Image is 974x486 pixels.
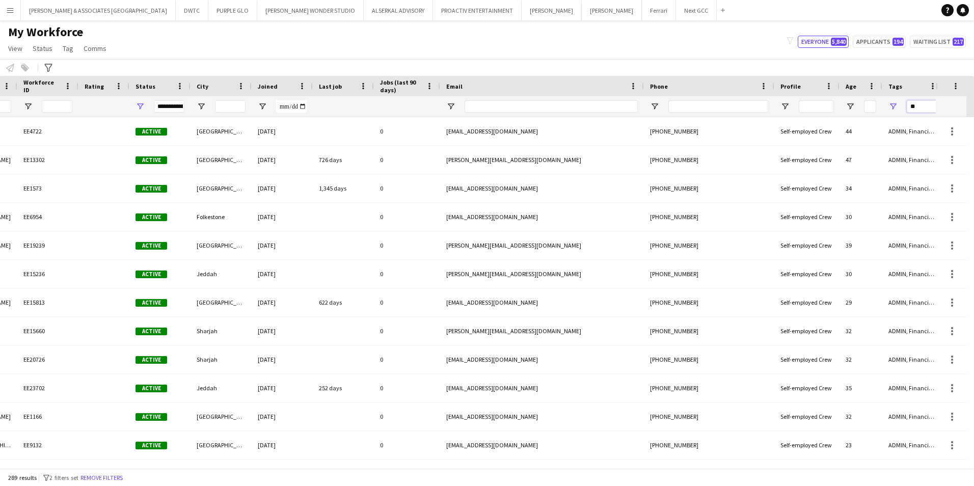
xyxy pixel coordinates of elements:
span: Active [136,242,167,250]
div: [PERSON_NAME][EMAIL_ADDRESS][DOMAIN_NAME] [440,146,644,174]
div: [PERSON_NAME][EMAIL_ADDRESS][DOMAIN_NAME] [440,231,644,259]
div: 44 [840,117,882,145]
span: Comms [84,44,106,53]
span: Joined [258,83,278,90]
button: Everyone5,840 [798,36,849,48]
div: EE13302 [17,146,78,174]
div: EE23702 [17,374,78,402]
div: 47 [840,146,882,174]
div: 32 [840,317,882,345]
div: Sharjah [191,317,252,345]
span: View [8,44,22,53]
div: ADMIN, Financial & HR, Arabic Speaker, Conferences, Ceremonies & Exhibitions, Coordinator, Done b... [882,231,943,259]
div: Self-employed Crew [774,317,840,345]
button: Open Filter Menu [650,102,659,111]
div: [EMAIL_ADDRESS][DOMAIN_NAME] [440,402,644,430]
div: 252 days [313,374,374,402]
input: City Filter Input [215,100,246,113]
input: Profile Filter Input [799,100,833,113]
div: [DATE] [252,345,313,373]
div: Self-employed Crew [774,146,840,174]
div: 30 [840,203,882,231]
div: 0 [374,317,440,345]
div: 1,345 days [313,174,374,202]
div: 23 [840,431,882,459]
div: [GEOGRAPHIC_DATA] [191,146,252,174]
div: EE15660 [17,317,78,345]
div: [DATE] [252,402,313,430]
div: [DATE] [252,203,313,231]
div: 0 [374,402,440,430]
div: Jeddah [191,374,252,402]
div: EE19239 [17,231,78,259]
div: 30 [840,260,882,288]
div: [PHONE_NUMBER] [644,260,774,288]
span: Active [136,271,167,278]
div: ADMIN, Financial & HR, Arabic Speaker, Conferences, Ceremonies & Exhibitions, Coordinator, Done b... [882,374,943,402]
span: Status [33,44,52,53]
span: Status [136,83,155,90]
button: Open Filter Menu [23,102,33,111]
div: 726 days [313,146,374,174]
div: [EMAIL_ADDRESS][DOMAIN_NAME] [440,431,644,459]
div: 0 [374,288,440,316]
div: [DATE] [252,374,313,402]
button: PROACTIV ENTERTAINMENT [433,1,522,20]
span: My Workforce [8,24,83,40]
span: 2 filters set [49,474,78,481]
input: Tags Filter Input [907,100,937,113]
button: [PERSON_NAME] & ASSOCIATES [GEOGRAPHIC_DATA] [21,1,176,20]
div: ADMIN, Financial & HR, Arabic Speaker, Coordinator, Done by [PERSON_NAME], Mega Project, Sports, ... [882,431,943,459]
button: Open Filter Menu [846,102,855,111]
div: [PERSON_NAME][EMAIL_ADDRESS][DOMAIN_NAME] [440,260,644,288]
div: Self-employed Crew [774,260,840,288]
div: [PHONE_NUMBER] [644,317,774,345]
div: [DATE] [252,431,313,459]
div: EE20726 [17,345,78,373]
div: Self-employed Crew [774,402,840,430]
button: [PERSON_NAME] [522,1,582,20]
span: 217 [953,38,964,46]
div: [GEOGRAPHIC_DATA] [191,288,252,316]
div: [DATE] [252,146,313,174]
div: [PHONE_NUMBER] [644,117,774,145]
div: EE1166 [17,402,78,430]
button: Next GCC [676,1,717,20]
div: [GEOGRAPHIC_DATA] [191,117,252,145]
span: Active [136,185,167,193]
div: [EMAIL_ADDRESS][DOMAIN_NAME] [440,345,644,373]
span: Email [446,83,463,90]
div: ADMIN, Financial & HR, Conferences, Ceremonies & Exhibitions, Coordinator, Done by [PERSON_NAME],... [882,146,943,174]
button: DWTC [176,1,208,20]
div: [DATE] [252,288,313,316]
span: Active [136,356,167,364]
div: [DATE] [252,117,313,145]
div: ADMIN, Financial & HR, Coordinator, Done by [PERSON_NAME], Operations, Project Planning & Managem... [882,203,943,231]
span: Active [136,413,167,421]
div: Self-employed Crew [774,203,840,231]
div: 0 [374,174,440,202]
span: Active [136,442,167,449]
span: Age [846,83,856,90]
div: ADMIN, Financial & HR, Arabic Speaker, Conferences, Ceremonies & Exhibitions, Done By [PERSON_NAM... [882,402,943,430]
a: Comms [79,42,111,55]
div: Sharjah [191,345,252,373]
div: [DATE] [252,317,313,345]
input: Age Filter Input [864,100,876,113]
div: ADMIN, Financial & HR, Arabic Speaker, Conferences, Ceremonies & Exhibitions, Done by [PERSON_NAM... [882,317,943,345]
div: Self-employed Crew [774,117,840,145]
span: Active [136,156,167,164]
div: [PHONE_NUMBER] [644,203,774,231]
div: [EMAIL_ADDRESS][DOMAIN_NAME] [440,174,644,202]
div: [PHONE_NUMBER] [644,288,774,316]
input: Email Filter Input [465,100,638,113]
div: EE6954 [17,203,78,231]
span: Last job [319,83,342,90]
div: [DATE] [252,231,313,259]
div: [PHONE_NUMBER] [644,231,774,259]
div: ADMIN, Financial & HR, Conferences, Ceremonies & Exhibitions, Done By [PERSON_NAME], Live Shows &... [882,174,943,202]
a: Status [29,42,57,55]
div: 0 [374,345,440,373]
div: 32 [840,345,882,373]
button: Open Filter Menu [136,102,145,111]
